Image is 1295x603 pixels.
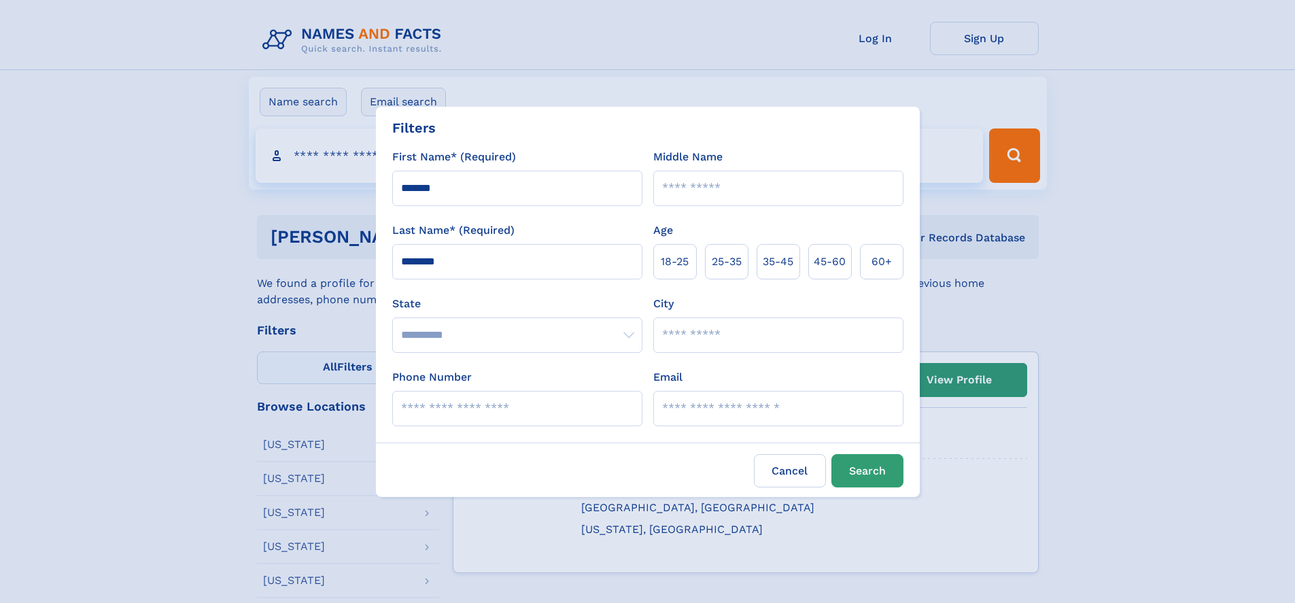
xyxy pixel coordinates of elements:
[392,222,515,239] label: Last Name* (Required)
[392,369,472,385] label: Phone Number
[392,296,642,312] label: State
[392,118,436,138] div: Filters
[814,254,846,270] span: 45‑60
[653,149,723,165] label: Middle Name
[653,296,674,312] label: City
[871,254,892,270] span: 60+
[653,222,673,239] label: Age
[763,254,793,270] span: 35‑45
[653,369,683,385] label: Email
[661,254,689,270] span: 18‑25
[831,454,903,487] button: Search
[754,454,826,487] label: Cancel
[712,254,742,270] span: 25‑35
[392,149,516,165] label: First Name* (Required)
